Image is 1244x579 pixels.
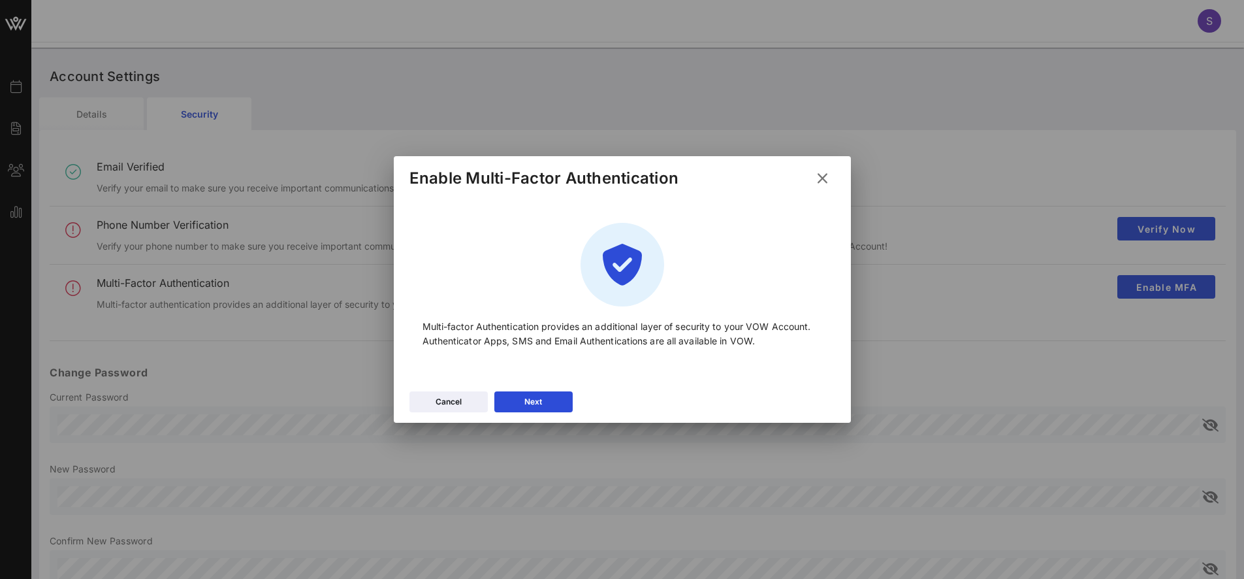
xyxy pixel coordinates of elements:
button: Next [494,391,573,412]
div: Enable Multi-Factor Authentication [409,169,679,188]
p: Multi-factor Authentication provides an additional layer of security to your VOW Account. Authent... [423,320,822,348]
div: Next [524,395,542,408]
button: Cancel [409,391,488,412]
div: Cancel [436,395,462,408]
